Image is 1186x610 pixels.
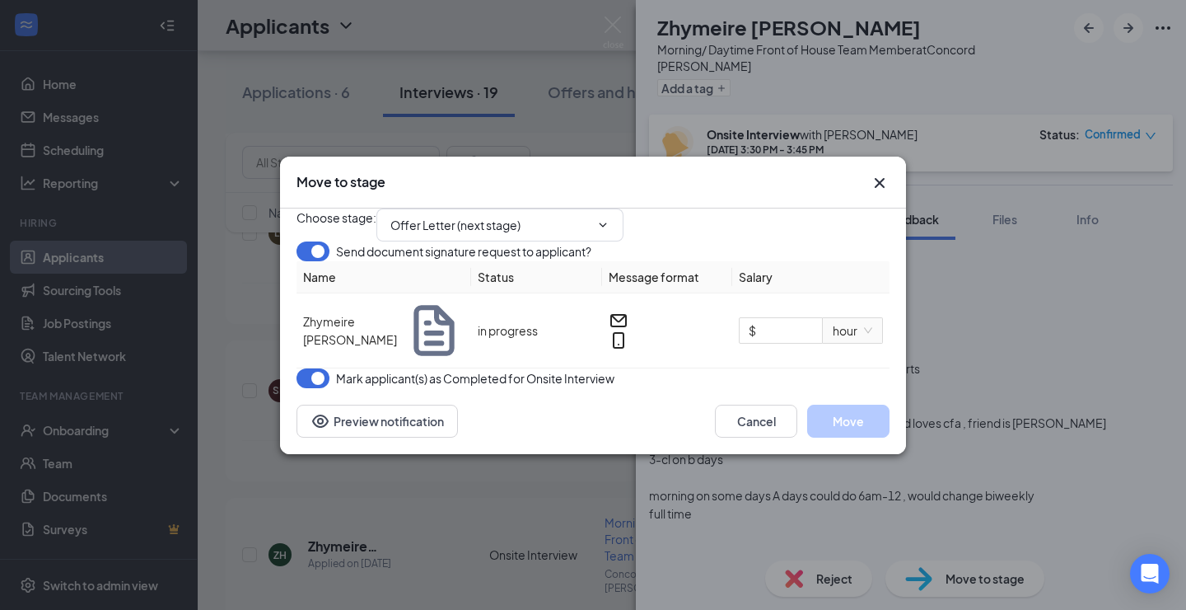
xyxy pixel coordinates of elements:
[807,404,889,437] button: Move
[336,242,591,261] span: Send document signature request to applicant?
[732,261,889,293] th: Salary
[296,404,458,437] button: Preview notificationEye
[870,173,889,193] button: Close
[303,312,397,349] span: Zhymeire [PERSON_NAME]
[602,261,733,293] th: Message format
[1130,554,1170,594] div: Open Intercom Messenger
[296,173,385,191] h3: Move to stage
[296,209,376,242] span: Choose stage :
[609,331,628,350] svg: MobileSms
[336,368,614,387] span: Mark applicant(s) as Completed for Onsite Interview
[609,311,628,331] svg: Email
[471,261,602,293] th: Status
[404,300,465,361] svg: Document
[715,404,797,437] button: Cancel
[833,318,872,343] span: hour
[296,261,471,293] th: Name
[471,293,602,368] td: in progress
[596,218,609,232] svg: ChevronDown
[311,411,330,430] svg: Eye
[870,173,889,193] svg: Cross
